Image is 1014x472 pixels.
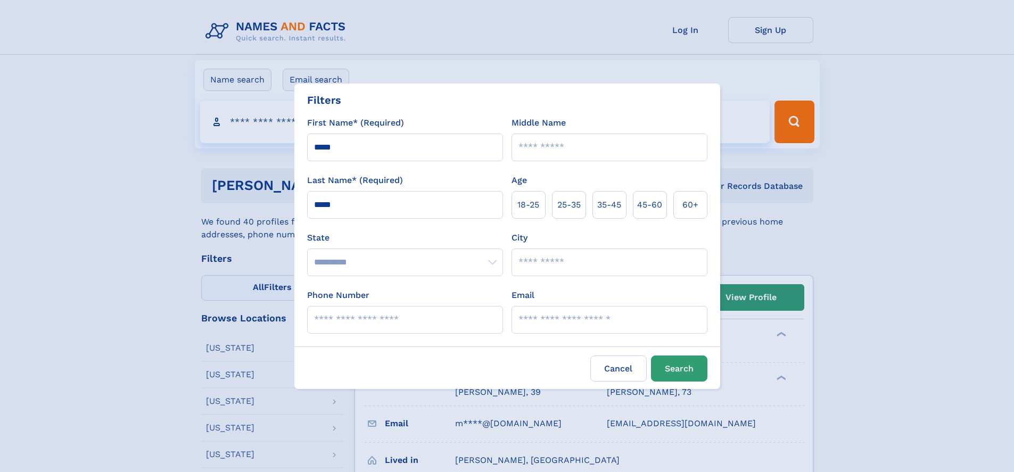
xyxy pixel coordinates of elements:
span: 35‑45 [597,198,621,211]
label: Cancel [590,355,647,382]
label: State [307,231,503,244]
span: 18‑25 [517,198,539,211]
label: Age [512,174,527,187]
label: First Name* (Required) [307,117,404,129]
label: Middle Name [512,117,566,129]
span: 60+ [682,198,698,211]
label: Email [512,289,534,302]
span: 45‑60 [637,198,662,211]
span: 25‑35 [557,198,581,211]
label: Last Name* (Required) [307,174,403,187]
div: Filters [307,92,341,108]
label: Phone Number [307,289,369,302]
label: City [512,231,527,244]
button: Search [651,355,707,382]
